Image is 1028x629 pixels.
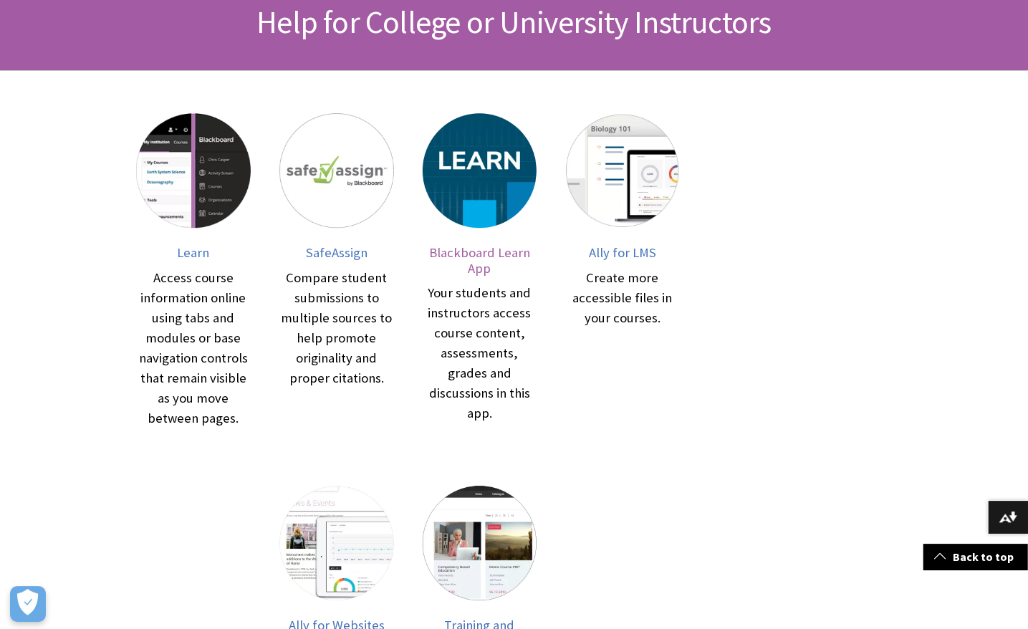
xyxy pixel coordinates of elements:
[136,113,251,228] img: Learn
[279,268,394,388] div: Compare student submissions to multiple sources to help promote originality and proper citations.
[279,113,394,428] a: SafeAssign SafeAssign Compare student submissions to multiple sources to help promote originality...
[279,113,394,228] img: SafeAssign
[10,586,46,622] button: Open Preferences
[423,113,537,428] a: Blackboard Learn App Blackboard Learn App Your students and instructors access course content, as...
[423,283,537,423] div: Your students and instructors access course content, assessments, grades and discussions in this ...
[256,2,771,42] span: Help for College or University Instructors
[136,113,251,428] a: Learn Learn Access course information online using tabs and modules or base navigation controls t...
[177,244,209,261] span: Learn
[923,544,1028,570] a: Back to top
[423,486,537,600] img: Training and Development Manager
[136,268,251,428] div: Access course information online using tabs and modules or base navigation controls that remain v...
[589,244,656,261] span: Ally for LMS
[565,113,680,228] img: Ally for LMS
[279,486,394,600] img: Ally for Websites
[565,268,680,328] div: Create more accessible files in your courses.
[423,113,537,228] img: Blackboard Learn App
[306,244,368,261] span: SafeAssign
[429,244,530,277] span: Blackboard Learn App
[565,113,680,428] a: Ally for LMS Ally for LMS Create more accessible files in your courses.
